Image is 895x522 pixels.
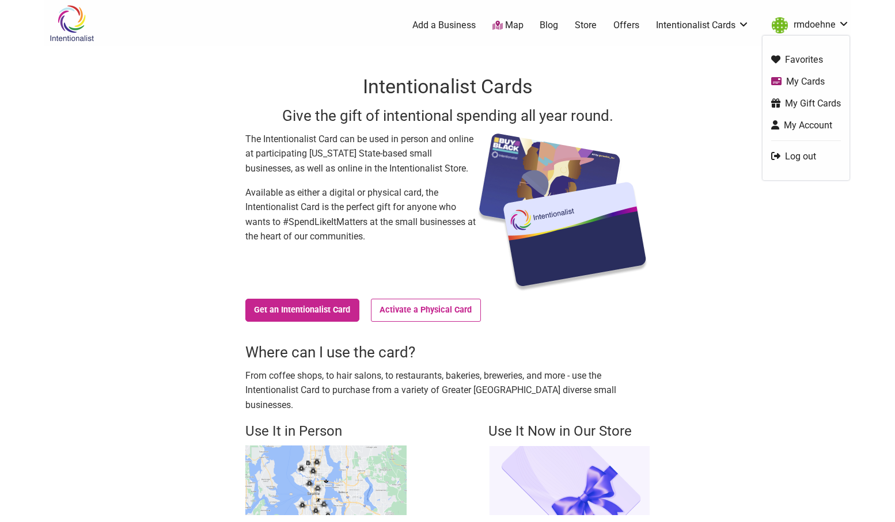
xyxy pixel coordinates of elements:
img: Intentionalist [44,5,99,42]
a: My Account [771,119,841,132]
a: Intentionalist Cards [656,19,749,32]
a: Add a Business [412,19,476,32]
a: Store [575,19,597,32]
a: Offers [613,19,639,32]
a: My Gift Cards [771,97,841,110]
a: Activate a Physical Card [371,299,481,322]
h3: Where can I use the card? [245,342,650,363]
p: The Intentionalist Card can be used in person and online at participating [US_STATE] State-based ... [245,132,476,176]
h4: Use It in Person [245,422,407,441]
a: Get an Intentionalist Card [245,299,359,322]
img: Intentionalist Card [476,132,650,293]
p: From coffee shops, to hair salons, to restaurants, bakeries, breweries, and more - use the Intent... [245,368,650,413]
a: My Cards [771,75,841,88]
a: Log out [771,150,841,163]
img: Intentionalist Store [488,445,650,515]
a: rmdoehne [766,15,850,36]
a: Blog [540,19,558,32]
h4: Use It Now in Our Store [488,422,650,441]
h3: Give the gift of intentional spending all year round. [245,105,650,126]
img: Buy Black map [245,445,407,515]
h1: Intentionalist Cards [245,73,650,101]
a: Map [492,19,524,32]
a: Favorites [771,53,841,66]
p: Available as either a digital or physical card, the Intentionalist Card is the perfect gift for a... [245,185,476,244]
